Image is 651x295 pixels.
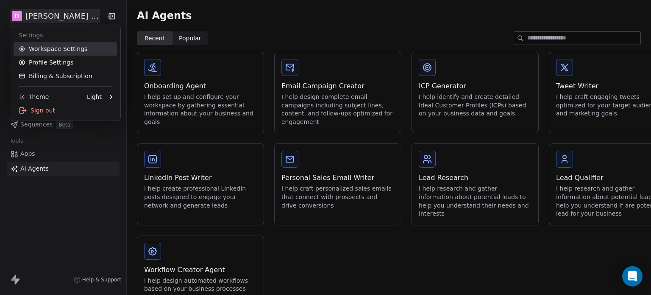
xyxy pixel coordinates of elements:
[87,93,102,101] div: Light
[19,93,49,101] div: Theme
[14,56,117,69] a: Profile Settings
[14,28,117,42] div: Settings
[14,69,117,83] a: Billing & Subscription
[14,104,117,117] div: Sign out
[14,42,117,56] a: Workspace Settings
